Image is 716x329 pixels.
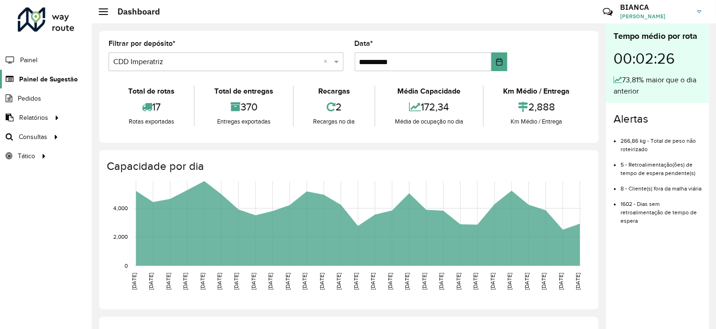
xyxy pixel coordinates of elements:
text: [DATE] [250,273,256,290]
text: [DATE] [438,273,444,290]
div: Total de rotas [111,86,191,97]
text: [DATE] [421,273,427,290]
span: Clear all [324,56,332,67]
button: Choose Date [491,52,507,71]
h4: Capacidade por dia [107,160,589,173]
div: 2 [296,97,372,117]
div: 370 [197,97,290,117]
div: 172,34 [378,97,480,117]
text: [DATE] [199,273,205,290]
li: 5 - Retroalimentação(ões) de tempo de espera pendente(s) [621,154,701,177]
div: Km Médio / Entrega [486,86,587,97]
text: [DATE] [148,273,154,290]
h2: Dashboard [108,7,160,17]
div: 73,81% maior que o dia anterior [614,74,701,97]
text: 4,000 [113,205,128,211]
div: Média de ocupação no dia [378,117,480,126]
text: [DATE] [131,273,137,290]
li: 8 - Cliente(s) fora da malha viária [621,177,701,193]
text: [DATE] [472,273,478,290]
text: [DATE] [216,273,222,290]
text: [DATE] [182,273,188,290]
label: Data [355,38,373,49]
div: Recargas no dia [296,117,372,126]
text: [DATE] [353,273,359,290]
span: Consultas [19,132,47,142]
text: [DATE] [558,273,564,290]
text: [DATE] [541,273,547,290]
div: Total de entregas [197,86,290,97]
span: Painel [20,55,37,65]
text: [DATE] [336,273,342,290]
div: Entregas exportadas [197,117,290,126]
div: Média Capacidade [378,86,480,97]
text: [DATE] [455,273,461,290]
text: [DATE] [285,273,291,290]
text: [DATE] [506,273,512,290]
a: Contato Rápido [598,2,618,22]
text: [DATE] [319,273,325,290]
span: Pedidos [18,94,41,103]
span: [PERSON_NAME] [620,12,690,21]
text: 2,000 [113,234,128,240]
text: [DATE] [387,273,393,290]
h4: Alertas [614,112,701,126]
text: [DATE] [524,273,530,290]
div: 2,888 [486,97,587,117]
div: Recargas [296,86,372,97]
text: 0 [124,263,128,269]
li: 266,86 kg - Total de peso não roteirizado [621,130,701,154]
text: [DATE] [370,273,376,290]
span: Painel de Sugestão [19,74,78,84]
span: Relatórios [19,113,48,123]
li: 1602 - Dias sem retroalimentação de tempo de espera [621,193,701,225]
div: 00:02:26 [614,43,701,74]
div: Km Médio / Entrega [486,117,587,126]
h3: BIANCA [620,3,690,12]
text: [DATE] [404,273,410,290]
label: Filtrar por depósito [109,38,175,49]
div: 17 [111,97,191,117]
text: [DATE] [490,273,496,290]
div: Rotas exportadas [111,117,191,126]
text: [DATE] [575,273,581,290]
div: Tempo médio por rota [614,30,701,43]
text: [DATE] [165,273,171,290]
text: [DATE] [268,273,274,290]
text: [DATE] [234,273,240,290]
span: Tático [18,151,35,161]
text: [DATE] [302,273,308,290]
